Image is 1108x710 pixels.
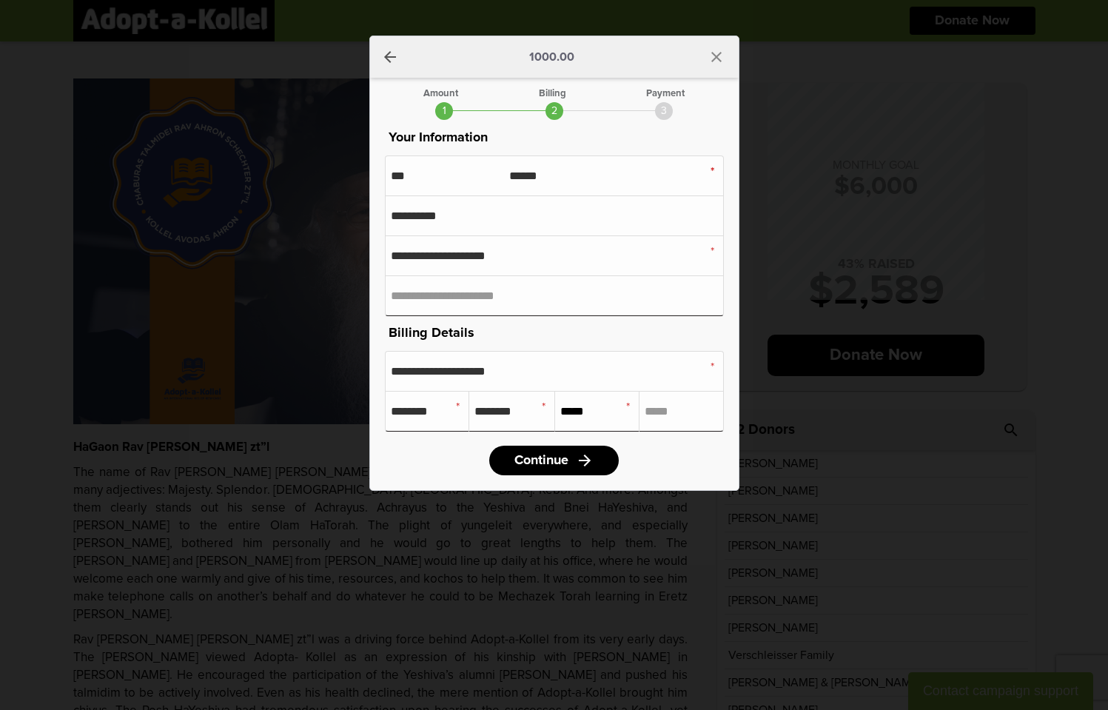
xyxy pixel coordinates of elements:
[435,102,453,120] div: 1
[489,446,619,475] a: Continuearrow_forward
[423,89,458,98] div: Amount
[646,89,685,98] div: Payment
[539,89,566,98] div: Billing
[545,102,563,120] div: 2
[708,48,725,66] i: close
[385,127,724,148] p: Your Information
[514,454,568,467] span: Continue
[576,452,594,469] i: arrow_forward
[385,323,724,344] p: Billing Details
[529,51,574,63] p: 1000.00
[381,48,399,66] a: arrow_back
[655,102,673,120] div: 3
